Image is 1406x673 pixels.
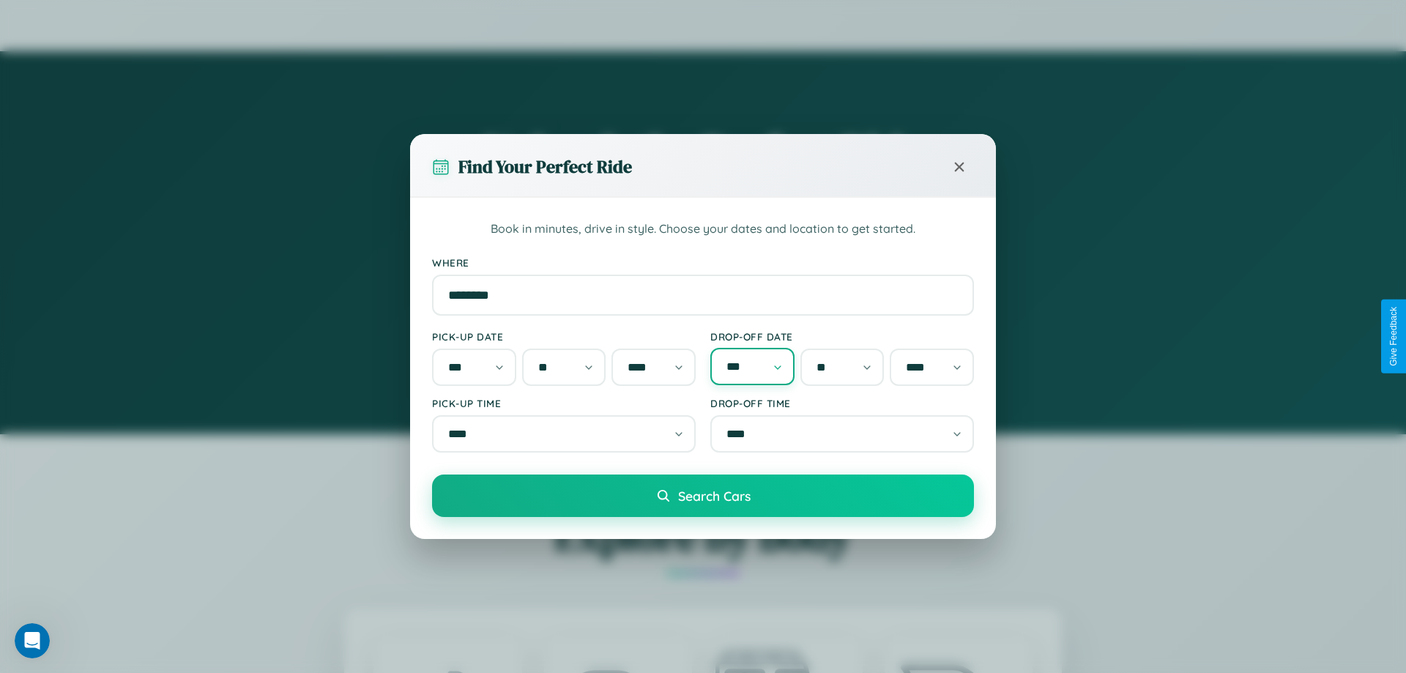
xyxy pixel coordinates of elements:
span: Search Cars [678,488,751,504]
label: Pick-up Time [432,397,696,409]
h3: Find Your Perfect Ride [458,155,632,179]
label: Pick-up Date [432,330,696,343]
label: Where [432,256,974,269]
label: Drop-off Time [710,397,974,409]
p: Book in minutes, drive in style. Choose your dates and location to get started. [432,220,974,239]
button: Search Cars [432,475,974,517]
label: Drop-off Date [710,330,974,343]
